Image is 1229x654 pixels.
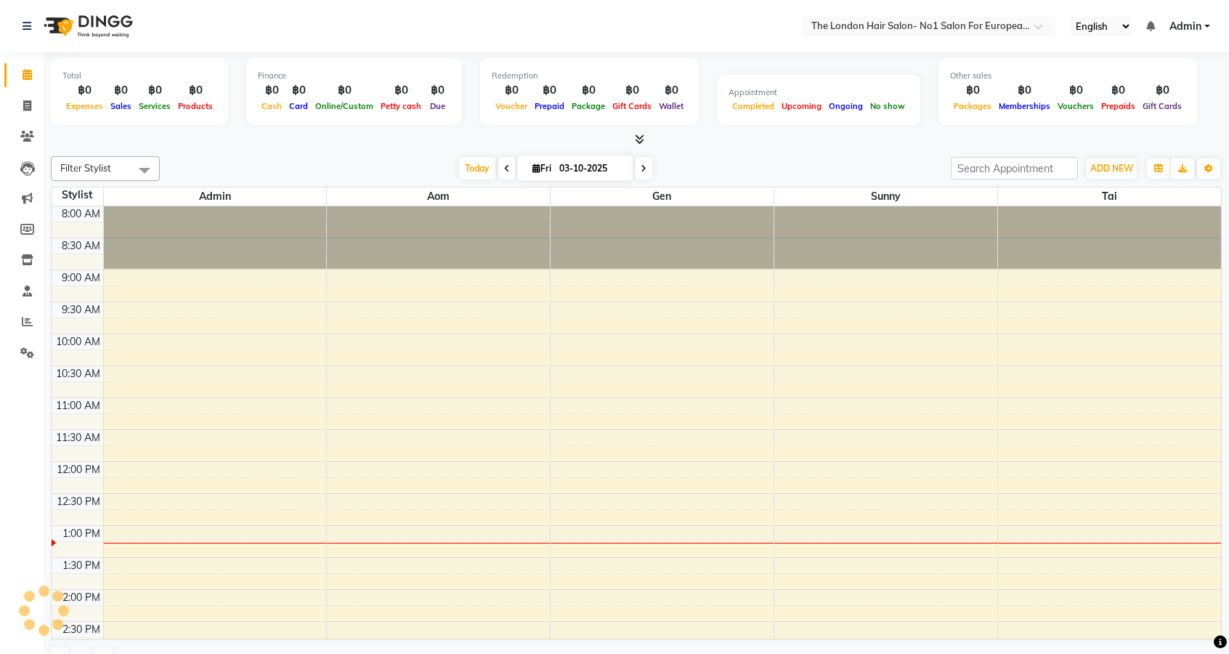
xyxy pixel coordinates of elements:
div: 1:30 PM [60,558,103,573]
span: Due [426,101,449,111]
span: Products [174,101,216,111]
span: Voucher [492,101,531,111]
span: Gift Cards [609,101,655,111]
span: Expenses [62,101,107,111]
span: Upcoming [778,101,825,111]
div: ฿0 [135,82,174,99]
div: ฿0 [492,82,531,99]
div: ฿0 [174,82,216,99]
span: No show [867,101,909,111]
div: 9:30 AM [59,302,103,318]
span: Ongoing [825,101,867,111]
div: ฿0 [531,82,568,99]
div: 10:00 AM [53,334,103,350]
span: Gift Cards [1139,101,1185,111]
span: Prepaids [1098,101,1139,111]
div: 9:00 AM [59,270,103,286]
input: 2025-10-03 [555,158,628,179]
div: ฿0 [1098,82,1139,99]
span: Today [459,157,495,179]
span: Card [285,101,312,111]
div: ฿0 [1054,82,1098,99]
span: Admin [1169,19,1201,34]
div: ฿0 [609,82,655,99]
div: 12:00 PM [54,462,103,477]
div: ฿0 [107,82,135,99]
div: 1:00 PM [60,526,103,541]
div: Redemption [492,70,687,82]
span: Package [568,101,609,111]
div: ฿0 [377,82,425,99]
div: ฿0 [285,82,312,99]
span: Petty cash [377,101,425,111]
span: ADD NEW [1090,163,1133,174]
span: Gen [551,187,774,206]
div: ฿0 [950,82,995,99]
span: Online/Custom [312,101,377,111]
div: Stylist [52,187,103,203]
span: Packages [950,101,995,111]
span: Sunny [774,187,997,206]
div: ฿0 [62,82,107,99]
span: Memberships [995,101,1054,111]
div: 11:00 AM [53,398,103,413]
div: ฿0 [258,82,285,99]
span: Prepaid [531,101,568,111]
div: Other sales [950,70,1185,82]
div: 8:30 AM [59,238,103,254]
input: Search Appointment [951,157,1078,179]
div: ฿0 [995,82,1054,99]
div: 2:00 PM [60,590,103,605]
div: Total [62,70,216,82]
span: Cash [258,101,285,111]
div: 2:30 PM [60,622,103,637]
img: logo [37,6,137,47]
div: ฿0 [1139,82,1185,99]
div: 8:00 AM [59,206,103,222]
div: 12:30 PM [54,494,103,509]
span: Sales [107,101,135,111]
span: Fri [529,163,555,174]
span: Filter Stylist [60,162,111,174]
span: Aom [327,187,550,206]
div: ฿0 [568,82,609,99]
span: Services [135,101,174,111]
button: ADD NEW [1087,158,1137,179]
div: Finance [258,70,450,82]
div: ฿0 [312,82,377,99]
div: ฿0 [655,82,687,99]
div: 11:30 AM [53,430,103,445]
div: ฿0 [425,82,450,99]
span: Vouchers [1054,101,1098,111]
span: Tai [998,187,1221,206]
span: Completed [729,101,778,111]
div: Appointment [729,86,909,99]
span: Wallet [655,101,687,111]
span: Admin [104,187,327,206]
div: 10:30 AM [53,366,103,381]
